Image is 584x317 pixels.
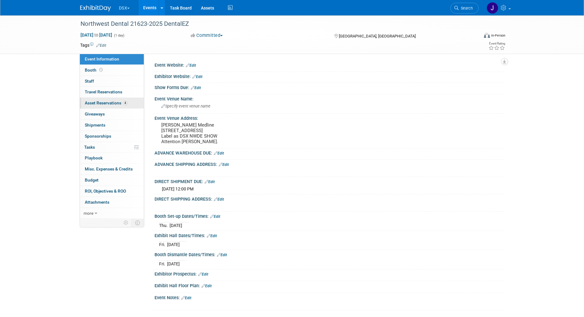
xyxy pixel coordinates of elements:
span: Staff [85,79,94,84]
div: Show Forms Due: [155,83,504,91]
span: Misc. Expenses & Credits [85,166,133,171]
div: Exhibitor Prospectus: [155,269,504,277]
a: Attachments [80,197,144,208]
div: Event Rating [488,42,505,45]
a: Staff [80,76,144,87]
a: Shipments [80,120,144,131]
a: Sponsorships [80,131,144,142]
td: [DATE] [170,222,182,229]
a: Budget [80,175,144,186]
a: Asset Reservations4 [80,98,144,108]
a: Edit [202,284,212,288]
a: Edit [191,86,201,90]
pre: [PERSON_NAME] Medline [STREET_ADDRESS] Label as DSX NWDE SHOW Attention [PERSON_NAME]. [161,122,293,144]
a: Misc. Expenses & Credits [80,164,144,174]
div: Event Format [442,32,506,41]
span: to [93,33,99,37]
td: [DATE] [167,241,180,248]
div: ADVANCE WAREHOUSE DUE: [155,148,504,156]
img: ExhibitDay [80,5,111,11]
div: Northwest Dental 21623-2025 DentalEZ [78,18,469,29]
a: Edit [210,214,220,219]
td: Thu. [159,222,170,229]
span: [GEOGRAPHIC_DATA], [GEOGRAPHIC_DATA] [339,34,416,38]
td: Fri. [159,241,167,248]
a: Event Information [80,54,144,65]
a: more [80,208,144,219]
span: Asset Reservations [85,100,127,105]
span: Playbook [85,155,103,160]
div: Booth Dismantle Dates/Times: [155,250,504,258]
span: more [84,211,93,216]
a: Edit [214,197,224,202]
a: Edit [219,162,229,167]
td: Fri. [159,260,167,267]
span: Booth [85,68,104,72]
span: Shipments [85,123,105,127]
div: Event Venue Address: [155,114,504,121]
div: Exhibit Hall Floor Plan: [155,281,504,289]
span: 4 [123,101,127,105]
a: Edit [214,151,224,155]
a: Edit [186,63,196,68]
a: Playbook [80,153,144,163]
span: Attachments [85,200,109,205]
a: Edit [96,43,106,48]
span: Sponsorships [85,134,111,139]
span: Giveaways [85,112,105,116]
div: DIRECT SHIPMENT DUE: [155,177,504,185]
div: Event Website: [155,61,504,68]
span: Travel Reservations [85,89,122,94]
span: [DATE] [DATE] [80,32,112,38]
div: Exhibit Hall Dates/Times: [155,231,504,239]
span: Specify event venue name [161,104,210,108]
a: ROI, Objectives & ROO [80,186,144,197]
div: Event Notes: [155,293,504,301]
span: (1 day) [113,33,124,37]
div: Exhibitor Website: [155,72,504,80]
img: Justin Newborn [487,2,498,14]
div: DIRECT SHIPPING ADDRESS: [155,194,504,202]
td: Tags [80,42,106,48]
td: [DATE] [167,260,180,267]
div: Booth Set-up Dates/Times: [155,212,504,220]
div: In-Person [491,33,505,38]
span: Tasks [84,145,95,150]
a: Edit [205,180,215,184]
a: Edit [198,272,208,276]
a: Edit [181,296,191,300]
a: Booth [80,65,144,76]
a: Tasks [80,142,144,153]
td: Personalize Event Tab Strip [121,219,131,227]
button: Committed [189,32,225,39]
a: Edit [217,253,227,257]
a: Search [450,3,479,14]
span: Budget [85,178,99,182]
span: Event Information [85,57,119,61]
a: Edit [192,75,202,79]
a: Giveaways [80,109,144,119]
div: ADVANCE SHIPPING ADDRESS: [155,160,504,168]
a: Travel Reservations [80,87,144,97]
span: Booth not reserved yet [98,68,104,72]
span: Search [459,6,473,10]
span: [DATE] 12:00 PM [162,186,194,191]
td: Toggle Event Tabs [131,219,144,227]
img: Format-Inperson.png [484,33,490,38]
a: Edit [207,234,217,238]
div: Event Venue Name: [155,94,504,102]
span: ROI, Objectives & ROO [85,189,126,194]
